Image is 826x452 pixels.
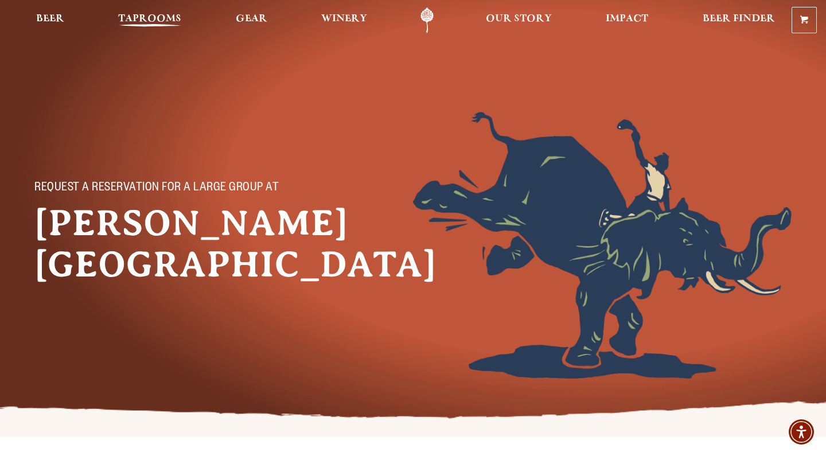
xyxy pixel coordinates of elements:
[598,7,656,33] a: Impact
[236,14,267,24] span: Gear
[36,14,64,24] span: Beer
[321,14,367,24] span: Winery
[34,202,310,285] h1: [PERSON_NAME][GEOGRAPHIC_DATA]
[703,14,775,24] span: Beer Finder
[228,7,275,33] a: Gear
[695,7,782,33] a: Beer Finder
[789,419,814,445] div: Accessibility Menu
[478,7,559,33] a: Our Story
[413,112,792,379] img: Foreground404
[606,14,648,24] span: Impact
[314,7,375,33] a: Winery
[111,7,189,33] a: Taprooms
[29,7,72,33] a: Beer
[118,14,181,24] span: Taprooms
[486,14,552,24] span: Our Story
[34,182,287,196] p: Request a reservation for a large group at
[406,7,449,33] a: Odell Home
